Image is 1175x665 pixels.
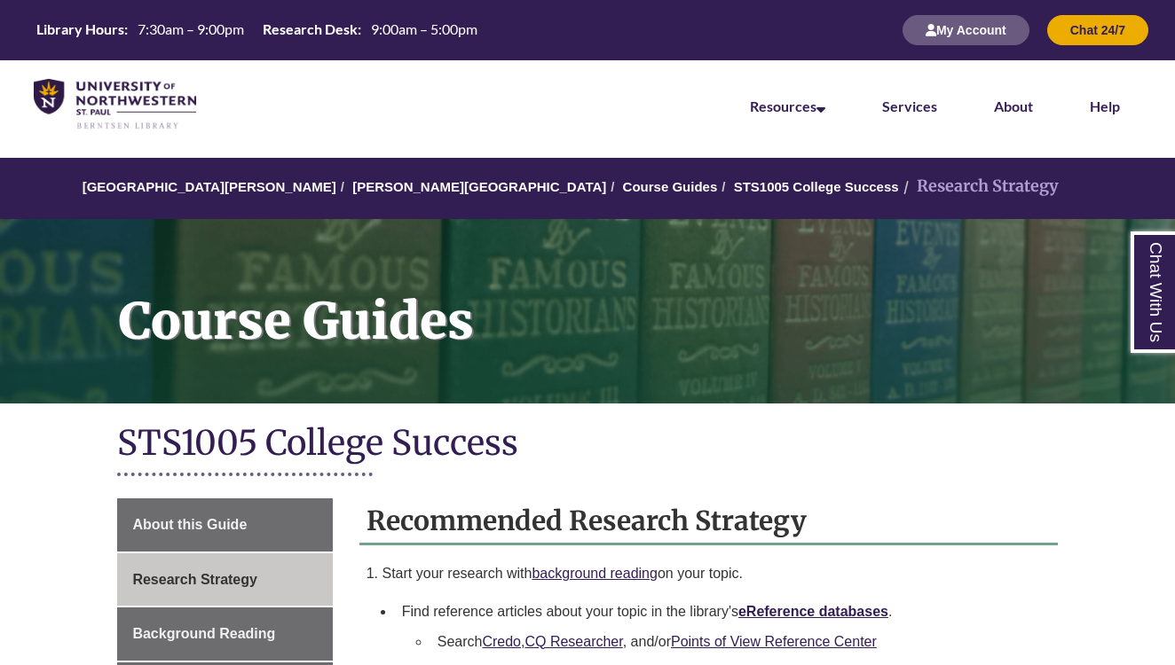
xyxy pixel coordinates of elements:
[903,22,1029,37] a: My Account
[738,604,888,619] a: eReference databases
[524,634,622,649] a: CQ Researcher
[903,15,1029,45] button: My Account
[29,20,130,39] th: Library Hours:
[132,572,257,587] span: Research Strategy
[132,626,275,641] span: Background Reading
[750,98,825,114] a: Resources
[899,174,1059,199] li: Research Strategy
[352,179,606,194] a: [PERSON_NAME][GEOGRAPHIC_DATA]
[132,517,247,532] span: About this Guide
[671,634,877,649] a: Points of View Reference Center
[359,498,1058,545] h2: Recommended Research Strategy
[138,20,244,37] span: 7:30am – 9:00pm
[882,98,937,114] a: Services
[1047,15,1148,45] button: Chat 24/7
[117,498,332,552] a: About this Guide
[1047,22,1148,37] a: Chat 24/7
[430,623,1044,661] li: Search , , and/or
[734,179,899,194] a: STS1005 College Success
[29,20,485,41] a: Hours Today
[482,634,521,649] a: Credo
[83,179,336,194] a: [GEOGRAPHIC_DATA][PERSON_NAME]
[99,219,1175,380] h1: Course Guides
[532,566,657,581] a: background reading
[117,607,332,661] a: Background Reading
[256,20,364,39] th: Research Desk:
[117,553,332,606] a: Research Strategy
[1090,98,1120,114] a: Help
[29,20,485,39] table: Hours Today
[34,79,196,130] img: UNWSP Library Logo
[367,563,1051,584] p: 1. Start your research with on your topic.
[371,20,477,37] span: 9:00am – 5:00pm
[994,98,1033,114] a: About
[623,179,718,194] a: Course Guides
[117,421,1057,468] h1: STS1005 College Success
